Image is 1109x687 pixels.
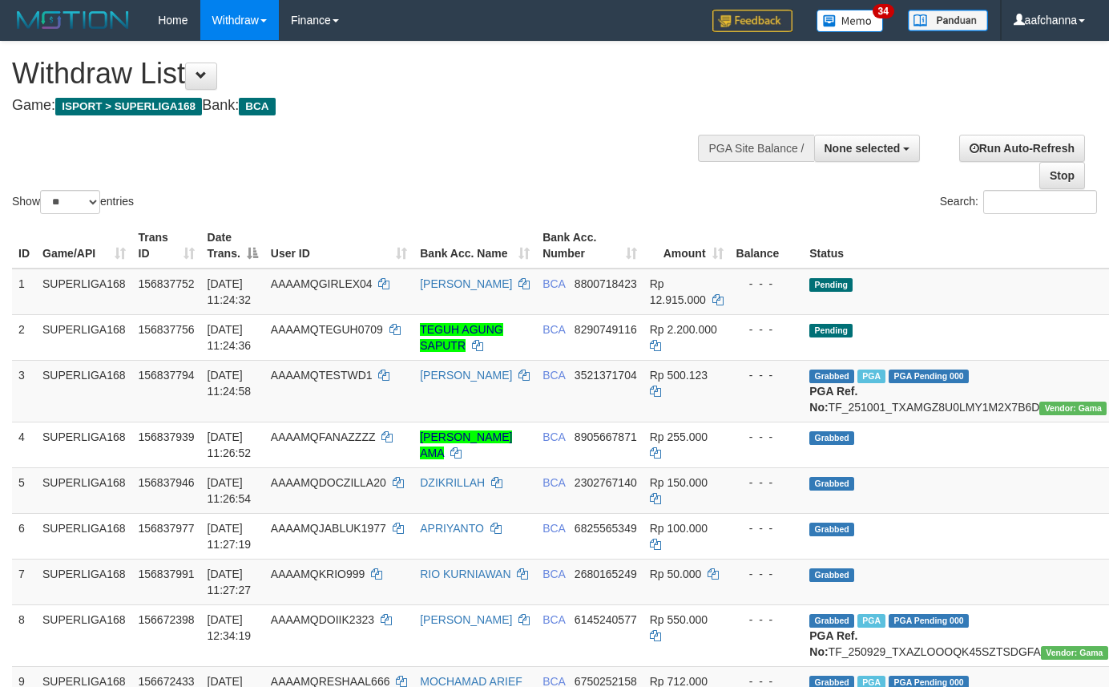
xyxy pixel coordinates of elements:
[575,369,637,382] span: Copy 3521371704 to clipboard
[12,223,36,269] th: ID
[650,613,708,626] span: Rp 550.000
[736,566,797,582] div: - - -
[12,269,36,315] td: 1
[271,369,373,382] span: AAAAMQTESTWD1
[139,568,195,580] span: 156837991
[239,98,275,115] span: BCA
[736,321,797,337] div: - - -
[271,522,386,535] span: AAAAMQJABLUK1977
[271,568,365,580] span: AAAAMQKRIO999
[208,323,252,352] span: [DATE] 11:24:36
[12,314,36,360] td: 2
[139,369,195,382] span: 156837794
[542,323,565,336] span: BCA
[271,430,376,443] span: AAAAMQFANAZZZZ
[201,223,264,269] th: Date Trans.: activate to sort column descending
[889,370,969,383] span: PGA Pending
[420,430,512,459] a: [PERSON_NAME] AMA
[542,476,565,489] span: BCA
[36,269,132,315] td: SUPERLIGA168
[1041,646,1108,660] span: Vendor URL: https://trx31.1velocity.biz
[208,277,252,306] span: [DATE] 11:24:32
[712,10,792,32] img: Feedback.jpg
[208,369,252,398] span: [DATE] 11:24:58
[983,190,1097,214] input: Search:
[420,613,512,626] a: [PERSON_NAME]
[139,613,195,626] span: 156672398
[809,385,857,414] b: PGA Ref. No:
[12,513,36,559] td: 6
[809,370,854,383] span: Grabbed
[208,568,252,596] span: [DATE] 11:27:27
[420,323,502,352] a: TEGUH AGUNG SAPUTR
[542,369,565,382] span: BCA
[420,568,510,580] a: RIO KURNIAWAN
[12,190,134,214] label: Show entries
[12,98,724,114] h4: Game: Bank:
[575,323,637,336] span: Copy 8290749116 to clipboard
[575,430,637,443] span: Copy 8905667871 to clipboard
[575,613,637,626] span: Copy 6145240577 to clipboard
[857,614,885,628] span: Marked by aafsoycanthlai
[420,277,512,290] a: [PERSON_NAME]
[650,277,706,306] span: Rp 12.915.000
[36,467,132,513] td: SUPERLIGA168
[12,604,36,666] td: 8
[36,604,132,666] td: SUPERLIGA168
[12,422,36,467] td: 4
[809,614,854,628] span: Grabbed
[809,523,854,536] span: Grabbed
[420,369,512,382] a: [PERSON_NAME]
[12,360,36,422] td: 3
[809,324,853,337] span: Pending
[542,568,565,580] span: BCA
[36,223,132,269] th: Game/API: activate to sort column ascending
[908,10,988,31] img: panduan.png
[698,135,813,162] div: PGA Site Balance /
[736,612,797,628] div: - - -
[420,522,484,535] a: APRIYANTO
[139,522,195,535] span: 156837977
[36,513,132,559] td: SUPERLIGA168
[542,430,565,443] span: BCA
[736,276,797,292] div: - - -
[271,277,373,290] span: AAAAMQGIRLEX04
[55,98,202,115] span: ISPORT > SUPERLIGA168
[650,476,708,489] span: Rp 150.000
[40,190,100,214] select: Showentries
[264,223,413,269] th: User ID: activate to sort column ascending
[814,135,921,162] button: None selected
[542,277,565,290] span: BCA
[208,613,252,642] span: [DATE] 12:34:19
[857,370,885,383] span: Marked by aafmaleo
[208,522,252,551] span: [DATE] 11:27:19
[208,476,252,505] span: [DATE] 11:26:54
[420,476,485,489] a: DZIKRILLAH
[413,223,536,269] th: Bank Acc. Name: activate to sort column ascending
[271,613,374,626] span: AAAAMQDOIIK2323
[809,431,854,445] span: Grabbed
[809,477,854,491] span: Grabbed
[575,476,637,489] span: Copy 2302767140 to clipboard
[817,10,884,32] img: Button%20Memo.svg
[208,430,252,459] span: [DATE] 11:26:52
[736,475,797,491] div: - - -
[650,522,708,535] span: Rp 100.000
[736,520,797,536] div: - - -
[809,278,853,292] span: Pending
[36,559,132,604] td: SUPERLIGA168
[36,422,132,467] td: SUPERLIGA168
[873,4,894,18] span: 34
[36,360,132,422] td: SUPERLIGA168
[542,613,565,626] span: BCA
[542,522,565,535] span: BCA
[889,614,969,628] span: PGA Pending
[12,8,134,32] img: MOTION_logo.png
[36,314,132,360] td: SUPERLIGA168
[1039,162,1085,189] a: Stop
[271,476,386,489] span: AAAAMQDOCZILLA20
[575,568,637,580] span: Copy 2680165249 to clipboard
[12,58,724,90] h1: Withdraw List
[139,277,195,290] span: 156837752
[643,223,730,269] th: Amount: activate to sort column ascending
